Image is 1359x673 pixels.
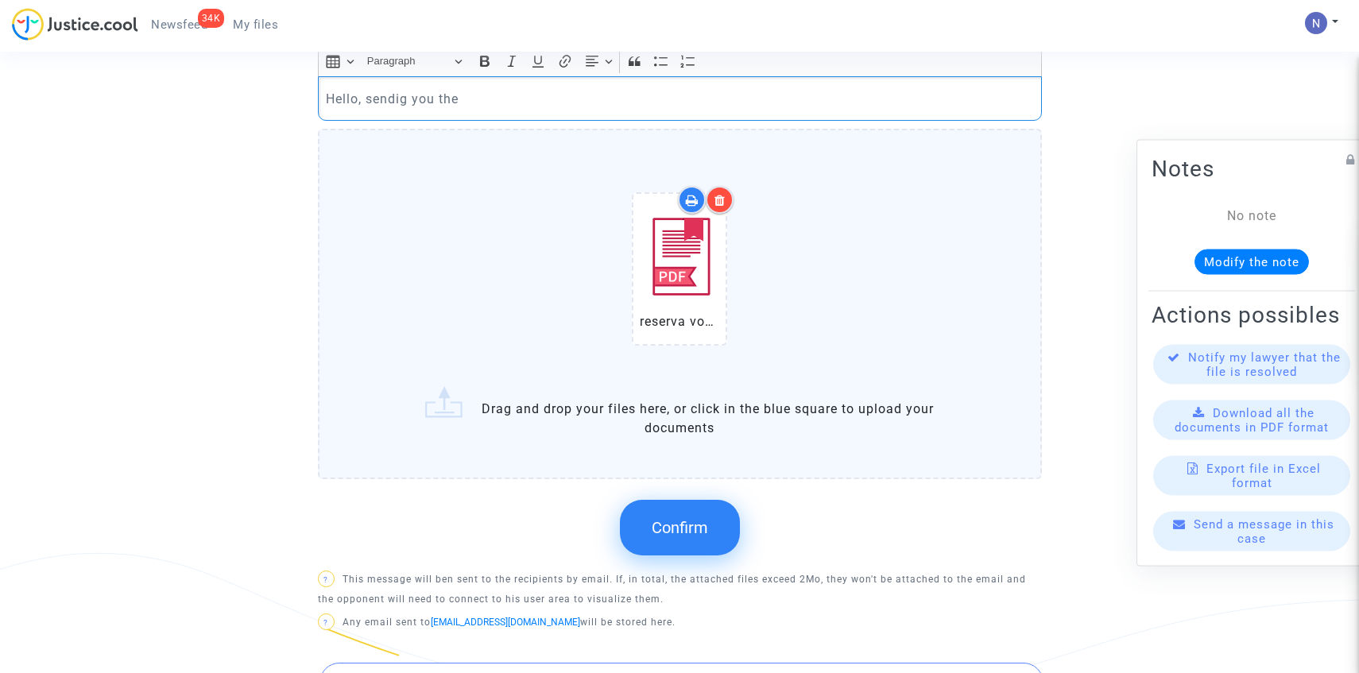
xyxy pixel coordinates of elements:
[323,575,328,584] span: ?
[323,618,328,627] span: ?
[1188,350,1341,378] span: Notify my lawyer that the file is resolved
[1175,405,1329,434] span: Download all the documents in PDF format
[1152,154,1352,182] h2: Notes
[620,500,740,555] button: Confirm
[1175,206,1328,225] div: No note
[233,17,278,32] span: My files
[318,613,1042,632] p: Any email sent to will be stored here.
[431,617,580,628] a: [EMAIL_ADDRESS][DOMAIN_NAME]
[1194,516,1334,545] span: Send a message in this case
[367,52,450,71] span: Paragraph
[326,89,1033,109] p: Hello, sendig you the
[652,518,708,537] span: Confirm
[1305,12,1327,34] img: ACg8ocLbdXnmRFmzhNqwOPt_sjleXT1r-v--4sGn8-BO7_nRuDcVYw=s96-c
[1194,249,1309,274] button: Modify the note
[318,76,1042,121] div: Rich Text Editor, main
[360,49,470,74] button: Paragraph
[12,8,138,41] img: jc-logo.svg
[220,13,291,37] a: My files
[151,17,207,32] span: Newsfeed
[138,13,220,37] a: 34KNewsfeed
[1206,461,1321,489] span: Export file in Excel format
[318,45,1042,76] div: Editor toolbar
[318,570,1042,609] p: This message will ben sent to the recipients by email. If, in total, the attached files exceed 2M...
[198,9,225,28] div: 34K
[1152,300,1352,328] h2: Actions possibles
